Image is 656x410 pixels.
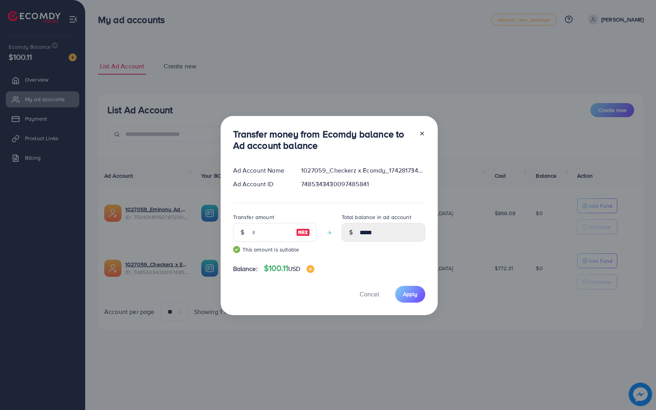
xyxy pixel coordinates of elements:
div: Ad Account ID [227,180,295,189]
span: Cancel [360,290,379,298]
button: Cancel [350,286,389,303]
div: 1027059_Checkerz x Ecomdy_1742817341478 [295,166,431,175]
h3: Transfer money from Ecomdy balance to Ad account balance [233,128,413,151]
button: Apply [395,286,425,303]
span: USD [288,264,300,273]
img: guide [233,246,240,253]
label: Transfer amount [233,213,274,221]
span: Apply [403,290,417,298]
small: This amount is suitable [233,246,317,253]
div: 7485343430097485841 [295,180,431,189]
div: Ad Account Name [227,166,295,175]
span: Balance: [233,264,258,273]
label: Total balance in ad account [342,213,411,221]
img: image [307,265,314,273]
h4: $100.11 [264,264,315,273]
img: image [296,228,310,237]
